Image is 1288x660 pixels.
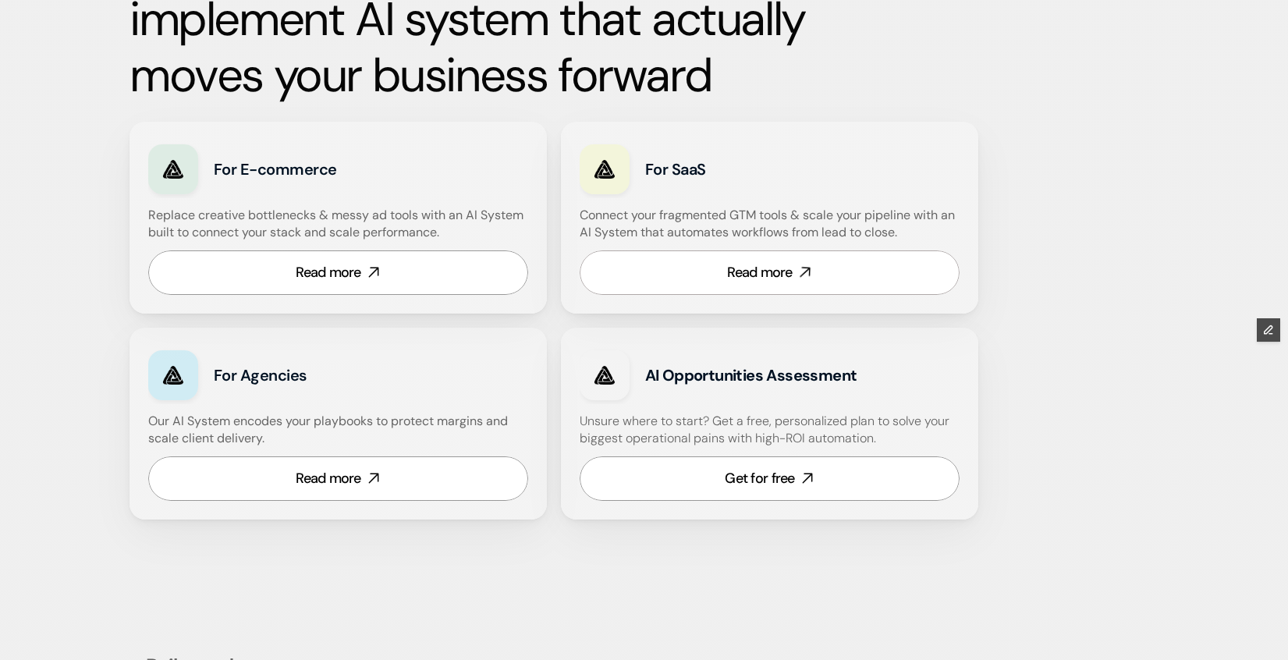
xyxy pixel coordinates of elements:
p: Replace creative bottlenecks & messy ad tools with an AI System built to connect your stack and s... [148,207,524,242]
h3: For SaaS [645,158,858,180]
div: Get for free [725,469,794,488]
div: Read more [296,263,361,282]
p: Connect your fragmented GTM tools & scale your pipeline with an AI System that automates workflow... [580,207,967,242]
div: Read more [727,263,793,282]
p: Our AI System encodes your playbooks to protect margins and scale client delivery. [148,413,528,448]
p: Unsure where to start? Get a free, personalized plan to solve your biggest operational pains with... [580,413,960,448]
h3: For Agencies [214,364,427,386]
a: Get for free [580,456,960,501]
a: Read more [148,456,528,501]
h3: For E-commerce [214,158,427,180]
a: Read more [580,250,960,295]
strong: AI Opportunities Assessment [645,365,857,385]
div: Read more [296,469,361,488]
button: Edit Framer Content [1257,318,1280,342]
a: Read more [148,250,528,295]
